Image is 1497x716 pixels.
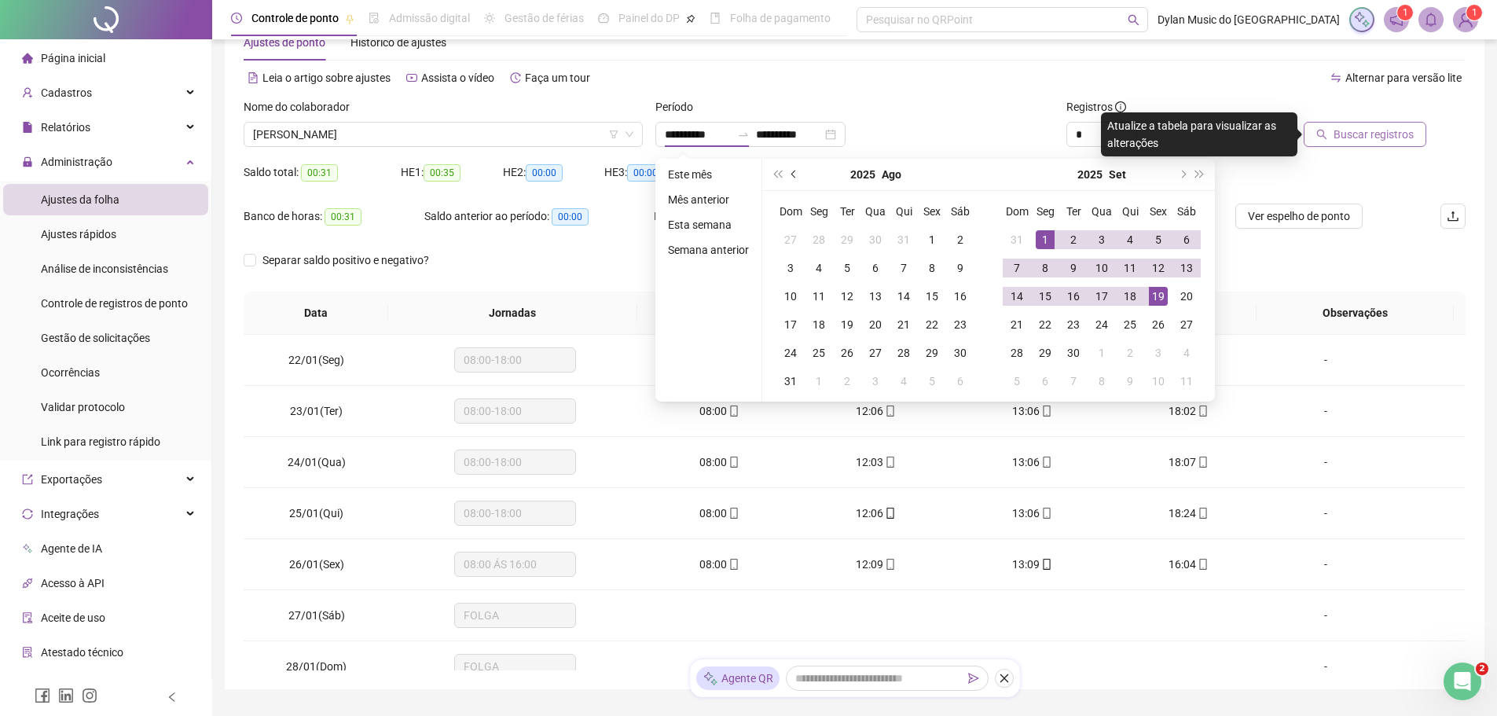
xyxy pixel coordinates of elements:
[1149,259,1168,277] div: 12
[923,287,941,306] div: 15
[1059,310,1088,339] td: 2025-09-23
[1036,287,1055,306] div: 15
[1036,315,1055,334] div: 22
[833,282,861,310] td: 2025-08-12
[781,372,800,391] div: 31
[850,159,875,190] button: year panel
[890,339,918,367] td: 2025-08-28
[776,254,805,282] td: 2025-08-03
[248,72,259,83] span: file-text
[22,122,33,133] span: file
[866,230,885,249] div: 30
[890,310,918,339] td: 2025-08-21
[41,646,123,659] span: Atestado técnico
[805,339,833,367] td: 2025-08-25
[776,282,805,310] td: 2025-08-10
[1177,315,1196,334] div: 27
[662,165,755,184] li: Este mês
[786,159,803,190] button: prev-year
[1177,230,1196,249] div: 6
[1092,287,1111,306] div: 17
[325,208,361,226] span: 00:31
[1334,126,1414,143] span: Buscar registros
[1116,339,1144,367] td: 2025-10-02
[1007,259,1026,277] div: 7
[662,190,755,209] li: Mês anterior
[781,343,800,362] div: 24
[41,156,112,168] span: Administração
[1324,354,1327,366] span: -
[1121,372,1139,391] div: 9
[923,230,941,249] div: 1
[861,339,890,367] td: 2025-08-27
[838,372,857,391] div: 2
[923,372,941,391] div: 5
[1007,287,1026,306] div: 14
[951,259,970,277] div: 9
[22,612,33,623] span: audit
[951,343,970,362] div: 30
[1115,101,1126,112] span: info-circle
[301,164,338,182] span: 00:31
[1092,230,1111,249] div: 3
[918,197,946,226] th: Sex
[1003,226,1031,254] td: 2025-08-31
[525,72,590,84] span: Faça um tour
[833,197,861,226] th: Ter
[1172,310,1201,339] td: 2025-09-27
[1177,259,1196,277] div: 13
[1077,159,1103,190] button: year panel
[1403,7,1408,18] span: 1
[1121,315,1139,334] div: 25
[1172,226,1201,254] td: 2025-09-06
[1064,343,1083,362] div: 30
[781,230,800,249] div: 27
[22,647,33,658] span: solution
[809,372,828,391] div: 1
[805,310,833,339] td: 2025-08-18
[918,367,946,395] td: 2025-09-05
[1092,259,1111,277] div: 10
[946,282,974,310] td: 2025-08-16
[866,259,885,277] div: 6
[781,315,800,334] div: 17
[1036,372,1055,391] div: 6
[1248,207,1350,225] span: Ver espelho de ponto
[464,399,567,423] span: 08:00-18:00
[866,372,885,391] div: 3
[861,282,890,310] td: 2025-08-13
[866,287,885,306] div: 13
[1149,372,1168,391] div: 10
[1088,310,1116,339] td: 2025-09-24
[41,366,100,379] span: Ocorrências
[894,259,913,277] div: 7
[866,343,885,362] div: 27
[464,655,567,678] span: FOLGA
[1172,197,1201,226] th: Sáb
[1007,343,1026,362] div: 28
[861,197,890,226] th: Qua
[1088,367,1116,395] td: 2025-10-08
[244,292,388,335] th: Data
[41,611,105,624] span: Aceite de uso
[1191,159,1209,190] button: super-next-year
[424,207,654,226] div: Saldo anterior ao período:
[1031,310,1059,339] td: 2025-09-22
[1353,11,1370,28] img: sparkle-icon.fc2bf0ac1784a2077858766a79e2daf3.svg
[1059,226,1088,254] td: 2025-09-02
[1066,98,1126,116] span: Registros
[833,254,861,282] td: 2025-08-05
[22,509,33,520] span: sync
[1476,663,1488,675] span: 2
[345,14,354,24] span: pushpin
[781,287,800,306] div: 10
[1003,197,1031,226] th: Dom
[1397,5,1413,20] sup: 1
[1121,230,1139,249] div: 4
[503,163,605,182] div: HE 2:
[809,315,828,334] div: 18
[890,197,918,226] th: Qui
[769,159,786,190] button: super-prev-year
[1144,197,1172,226] th: Sex
[776,310,805,339] td: 2025-08-17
